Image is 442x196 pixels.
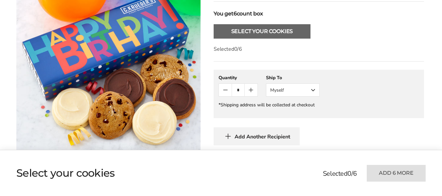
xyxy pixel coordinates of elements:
[5,171,68,191] iframe: Sign Up via Text for Offers
[266,83,320,97] button: Myself
[214,45,424,53] p: Selected /
[214,127,300,145] button: Add Another Recipient
[367,165,426,182] button: Add 6 more
[239,45,242,53] span: 6
[323,169,357,179] p: Selected /
[245,84,257,96] button: Count plus
[235,134,290,140] span: Add Another Recipient
[347,169,351,178] span: 0
[234,10,237,17] span: 6
[219,75,258,81] div: Quantity
[219,84,232,96] button: Count minus
[214,10,263,18] strong: You get count box
[234,45,238,53] span: 0
[353,169,357,178] span: 6
[214,70,424,118] gfm-form: New recipient
[232,84,244,96] input: Quantity
[219,102,419,108] div: *Shipping address will be collected at checkout
[266,75,320,81] div: Ship To
[214,24,310,39] button: Select Your Cookies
